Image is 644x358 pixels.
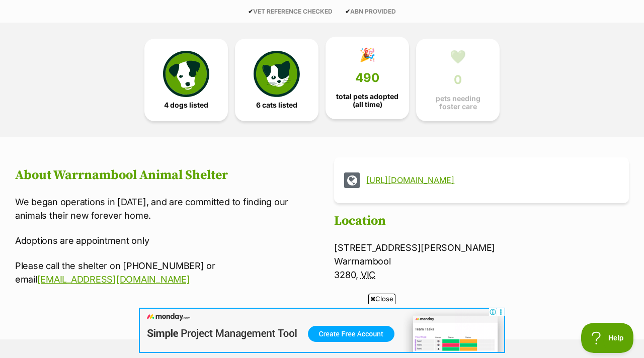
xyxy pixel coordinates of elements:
span: 0 [454,73,462,87]
span: 490 [355,71,379,85]
a: 💚 0 pets needing foster care [416,39,500,121]
img: cat-icon-068c71abf8fe30c970a85cd354bc8e23425d12f6e8612795f06af48be43a487a.svg [254,51,300,97]
span: [STREET_ADDRESS][PERSON_NAME] [334,242,495,253]
h2: About Warrnambool Animal Shelter [15,168,310,183]
a: 4 dogs listed [144,39,228,121]
span: 3280, [334,270,358,280]
icon: ✔ [345,8,350,15]
a: [EMAIL_ADDRESS][DOMAIN_NAME] [37,274,190,285]
h2: Location [334,214,629,229]
span: Warrnambool [334,256,390,266]
span: pets needing foster care [425,95,491,111]
p: Please call the shelter on [PHONE_NUMBER] or email [15,259,310,286]
span: VET REFERENCE CHECKED [248,8,333,15]
a: 6 cats listed [235,39,318,121]
p: Adoptions are appointment only [15,234,310,247]
iframe: Advertisement [139,308,505,353]
span: ABN PROVIDED [345,8,396,15]
span: Close [368,294,395,304]
img: petrescue-icon-eee76f85a60ef55c4a1927667547b313a7c0e82042636edf73dce9c88f694885.svg [163,51,209,97]
span: 6 cats listed [256,101,297,109]
icon: ✔ [248,8,253,15]
p: We began operations in [DATE], and are committed to finding our animals their new forever home. [15,195,310,222]
a: [URL][DOMAIN_NAME] [366,175,615,185]
abbr: Victoria [361,270,375,280]
div: 💚 [450,49,466,64]
span: total pets adopted (all time) [334,93,400,109]
span: 4 dogs listed [164,101,208,109]
iframe: Help Scout Beacon - Open [581,323,634,353]
a: 🎉 490 total pets adopted (all time) [326,37,409,119]
div: 🎉 [359,47,375,62]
